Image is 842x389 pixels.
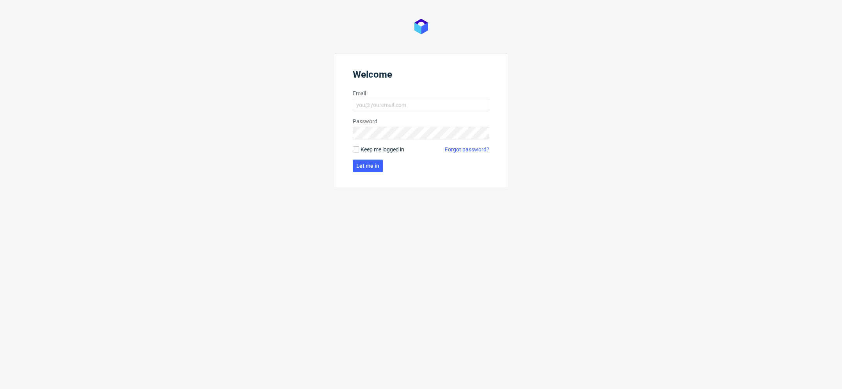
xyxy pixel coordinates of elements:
header: Welcome [353,69,489,83]
label: Email [353,89,489,97]
input: you@youremail.com [353,99,489,111]
span: Let me in [356,163,379,169]
label: Password [353,117,489,125]
button: Let me in [353,160,383,172]
span: Keep me logged in [361,146,404,153]
a: Forgot password? [445,146,489,153]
